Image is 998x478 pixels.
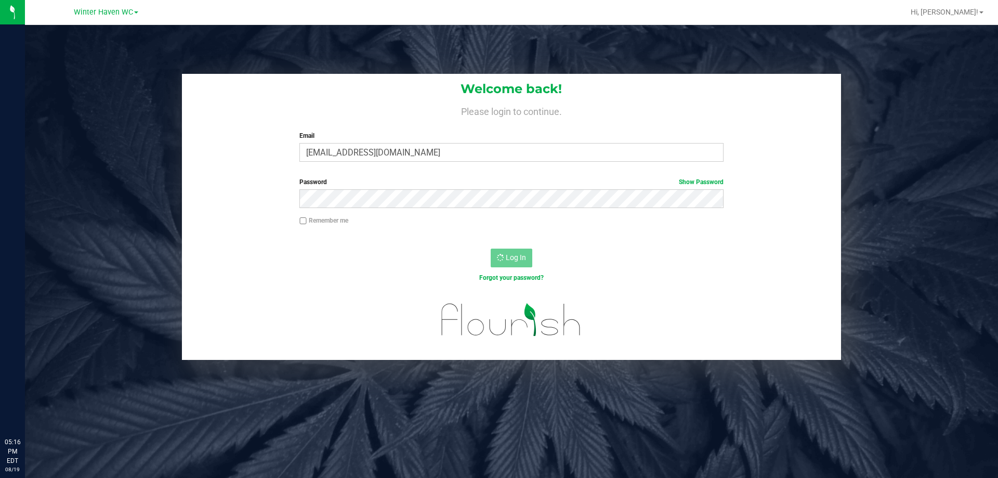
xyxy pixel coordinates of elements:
[679,178,724,186] a: Show Password
[74,8,133,17] span: Winter Haven WC
[299,178,327,186] span: Password
[911,8,978,16] span: Hi, [PERSON_NAME]!
[299,217,307,225] input: Remember me
[299,216,348,225] label: Remember me
[491,249,532,267] button: Log In
[5,437,20,466] p: 05:16 PM EDT
[479,274,544,281] a: Forgot your password?
[182,104,841,117] h4: Please login to continue.
[299,131,723,140] label: Email
[5,466,20,473] p: 08/19
[182,82,841,96] h1: Welcome back!
[506,253,526,262] span: Log In
[429,293,594,346] img: flourish_logo.svg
